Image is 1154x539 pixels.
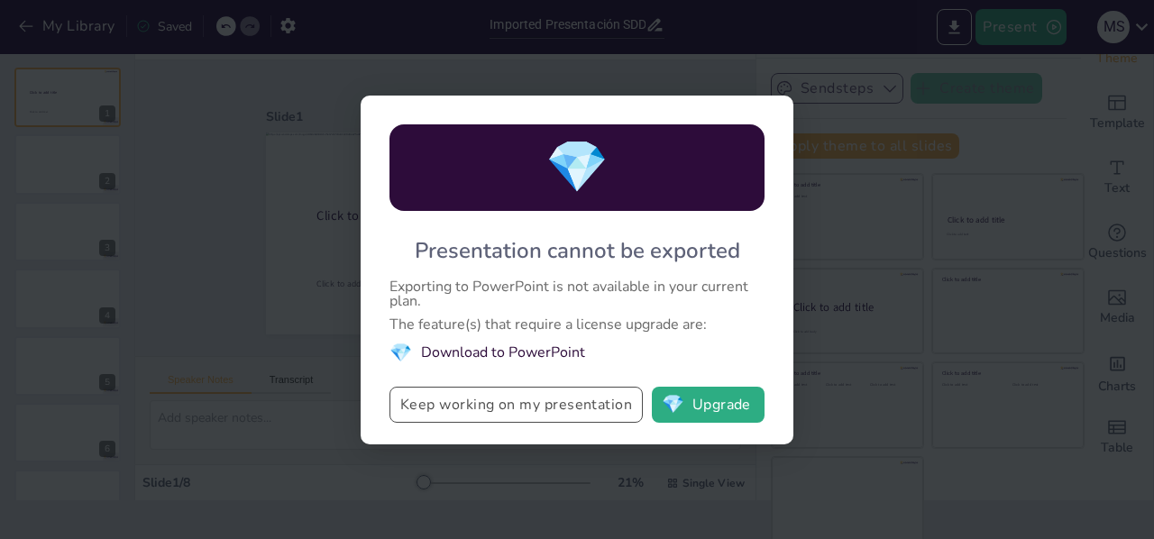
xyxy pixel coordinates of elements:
div: The feature(s) that require a license upgrade are: [389,317,765,332]
li: Download to PowerPoint [389,341,765,365]
span: diamond [545,132,609,202]
button: Keep working on my presentation [389,387,643,423]
div: Exporting to PowerPoint is not available in your current plan. [389,279,765,308]
span: diamond [389,341,412,365]
div: Presentation cannot be exported [415,236,740,265]
button: diamondUpgrade [652,387,765,423]
span: diamond [662,396,684,414]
